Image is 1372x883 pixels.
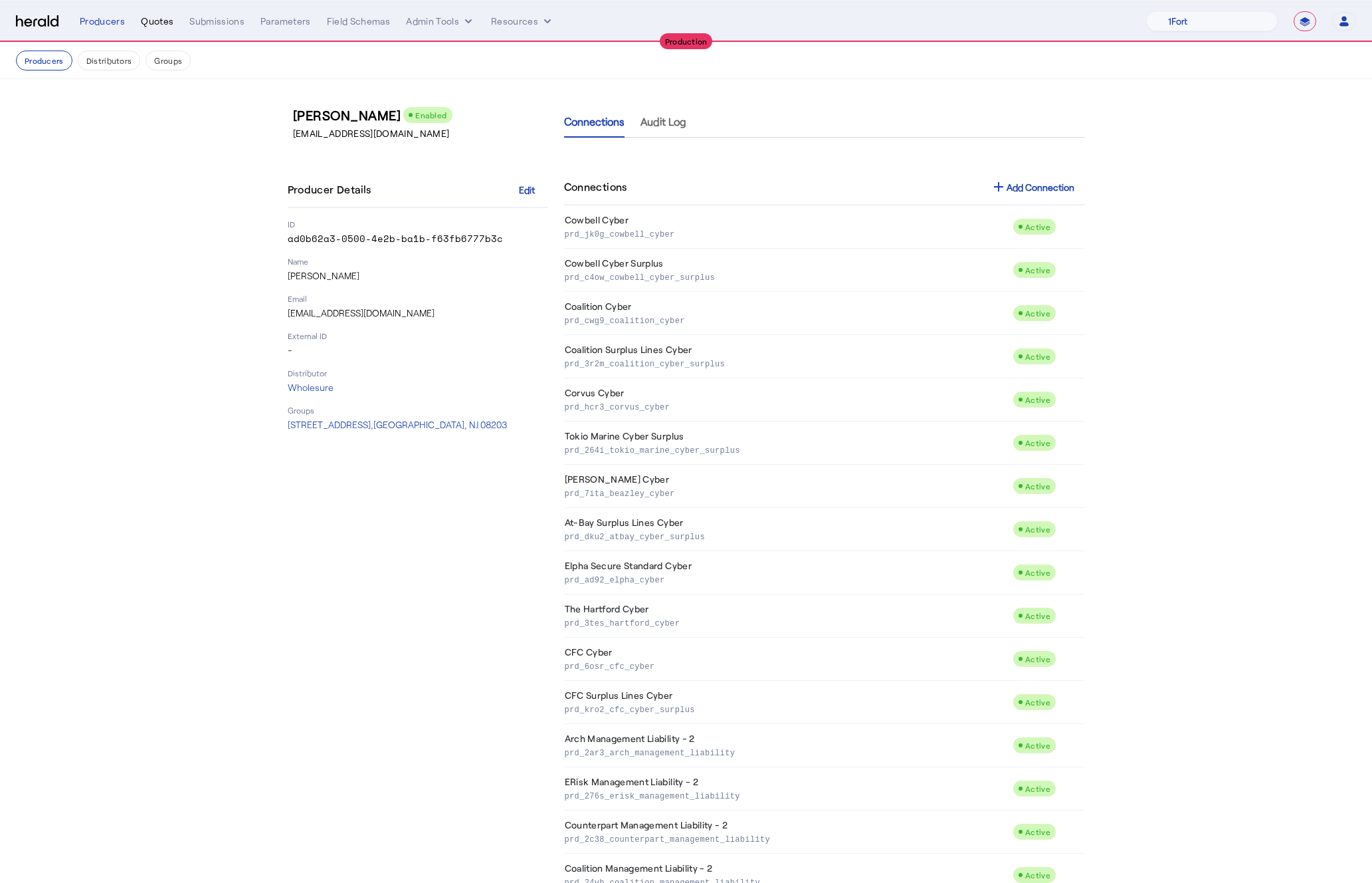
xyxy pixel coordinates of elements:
span: Active [1025,525,1050,534]
p: [PERSON_NAME] [288,269,548,283]
p: prd_jk0g_cowbell_cyber [565,227,1007,240]
span: Active [1025,222,1050,231]
p: prd_264i_tokio_marine_cyber_surplus [565,443,1007,456]
img: Herald Logo [16,15,58,28]
div: Parameters [260,15,311,28]
p: - [288,344,548,357]
p: prd_dku2_atbay_cyber_surplus [565,529,1007,543]
a: Audit Log [640,106,686,138]
span: Active [1025,395,1050,404]
p: [EMAIL_ADDRESS][DOMAIN_NAME] [293,127,553,140]
p: prd_ad92_elpha_cyber [565,572,1007,586]
button: Distributors [78,51,141,70]
p: prd_cwg9_coalition_cyber [565,313,1007,326]
p: prd_hcr3_corvus_cyber [565,400,1007,413]
span: Active [1025,265,1050,275]
p: Email [288,293,548,304]
p: ID [288,219,548,229]
span: Active [1025,352,1050,361]
td: Cowbell Cyber Surplus [564,249,1013,292]
p: prd_c4ow_cowbell_cyber_surplus [565,270,1007,283]
span: Active [1025,870,1050,880]
td: Counterpart Management Liability - 2 [564,811,1013,854]
td: Coalition Cyber [564,292,1013,335]
span: Active [1025,568,1050,577]
td: CFC Cyber [564,638,1013,681]
p: ad0b62a3-0500-4e2b-ba1b-f63fb6777b3c [288,232,548,245]
span: Active [1025,309,1050,318]
p: prd_276s_erisk_management_liability [565,789,1007,802]
td: Tokio Marine Cyber Surplus [564,422,1013,465]
button: Producers [16,51,72,70]
td: [PERSON_NAME] Cyber [564,465,1013,508]
button: internal dropdown menu [406,15,475,28]
p: prd_3tes_hartford_cyber [565,616,1007,629]
button: Add Connection [980,175,1085,199]
div: Field Schemas [327,15,391,28]
div: Quotes [141,15,173,28]
td: Cowbell Cyber [564,205,1013,249]
span: Active [1025,438,1050,447]
p: prd_2c38_counterpart_management_liability [565,832,1007,845]
div: Add Connection [991,179,1074,195]
td: Coalition Surplus Lines Cyber [564,335,1013,378]
p: [EMAIL_ADDRESS][DOMAIN_NAME] [288,307,548,320]
p: prd_kro2_cfc_cyber_surplus [565,702,1007,715]
span: Active [1025,481,1050,491]
td: At-Bay Surplus Lines Cyber [564,508,1013,551]
p: Distributor [288,368,548,378]
span: Active [1025,827,1050,836]
p: prd_2ar3_arch_management_liability [565,745,1007,759]
span: Connections [564,116,625,127]
div: Submissions [189,15,245,28]
button: Edit [506,178,548,201]
td: ERisk Management Liability - 2 [564,767,1013,811]
td: Elpha Secure Standard Cyber [564,551,1013,594]
p: prd_6osr_cfc_cyber [565,659,1007,672]
span: Active [1025,741,1050,750]
h3: [PERSON_NAME] [293,106,553,124]
mat-icon: add [991,179,1007,195]
h4: Producer Details [288,182,377,197]
p: prd_3r2m_coalition_cyber_surplus [565,356,1007,370]
span: Active [1025,784,1050,793]
span: Enabled [415,110,447,120]
span: Active [1025,654,1050,664]
button: Groups [146,51,191,70]
td: CFC Surplus Lines Cyber [564,681,1013,724]
span: Active [1025,611,1050,620]
p: External ID [288,330,548,341]
a: Connections [564,106,625,138]
span: Audit Log [640,116,686,127]
td: Arch Management Liability - 2 [564,724,1013,767]
h4: Connections [564,179,627,195]
span: Active [1025,697,1050,707]
span: [STREET_ADDRESS], [GEOGRAPHIC_DATA], NJ 08203 [288,419,507,430]
p: Name [288,256,548,267]
p: prd_7ita_beazley_cyber [565,486,1007,499]
div: Edit [519,183,535,197]
td: The Hartford Cyber [564,594,1013,638]
button: Resources dropdown menu [491,15,554,28]
td: Corvus Cyber [564,378,1013,422]
p: Groups [288,405,548,416]
div: Producers [80,15,125,28]
p: Wholesure [288,381,548,394]
div: Production [660,33,713,49]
